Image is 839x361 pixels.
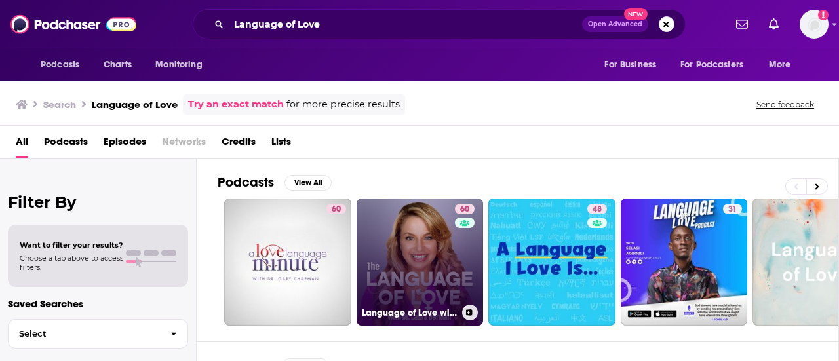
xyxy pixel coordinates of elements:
[800,10,829,39] img: User Profile
[760,52,808,77] button: open menu
[488,199,615,326] a: 48
[222,131,256,158] a: Credits
[218,174,274,191] h2: Podcasts
[104,56,132,74] span: Charts
[588,21,642,28] span: Open Advanced
[20,254,123,272] span: Choose a tab above to access filters.
[43,98,76,111] h3: Search
[764,13,784,35] a: Show notifications dropdown
[800,10,829,39] span: Logged in as LBraverman
[41,56,79,74] span: Podcasts
[8,297,188,310] p: Saved Searches
[8,193,188,212] h2: Filter By
[8,319,188,349] button: Select
[332,203,341,216] span: 60
[621,199,748,326] a: 31
[218,174,332,191] a: PodcastsView All
[31,52,96,77] button: open menu
[224,199,351,326] a: 60
[587,204,607,214] a: 48
[593,203,602,216] span: 48
[362,307,457,318] h3: Language of Love with [PERSON_NAME]
[229,14,582,35] input: Search podcasts, credits, & more...
[92,98,178,111] h3: Language of Love
[595,52,673,77] button: open menu
[723,204,742,214] a: 31
[582,16,648,32] button: Open AdvancedNew
[672,52,762,77] button: open menu
[16,131,28,158] a: All
[44,131,88,158] a: Podcasts
[728,203,737,216] span: 31
[146,52,219,77] button: open menu
[104,131,146,158] a: Episodes
[10,12,136,37] img: Podchaser - Follow, Share and Rate Podcasts
[624,8,648,20] span: New
[604,56,656,74] span: For Business
[769,56,791,74] span: More
[9,330,160,338] span: Select
[455,204,475,214] a: 60
[193,9,686,39] div: Search podcasts, credits, & more...
[271,131,291,158] a: Lists
[188,97,284,112] a: Try an exact match
[731,13,753,35] a: Show notifications dropdown
[95,52,140,77] a: Charts
[752,99,818,110] button: Send feedback
[800,10,829,39] button: Show profile menu
[680,56,743,74] span: For Podcasters
[460,203,469,216] span: 60
[162,131,206,158] span: Networks
[284,175,332,191] button: View All
[357,199,484,326] a: 60Language of Love with [PERSON_NAME]
[20,240,123,250] span: Want to filter your results?
[155,56,202,74] span: Monitoring
[326,204,346,214] a: 60
[286,97,400,112] span: for more precise results
[818,10,829,20] svg: Add a profile image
